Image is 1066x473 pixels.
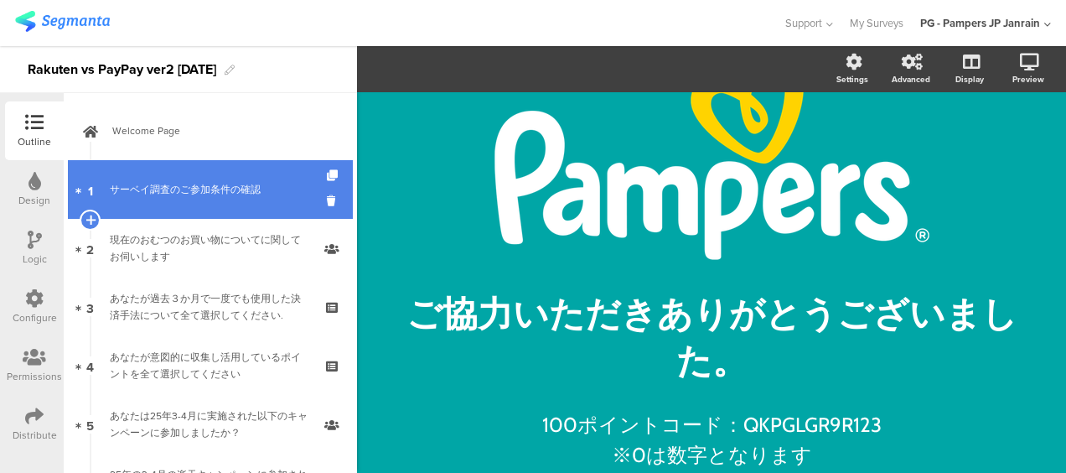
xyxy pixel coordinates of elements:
[110,231,310,265] div: 現在のおむつのお買い物についてに関してお伺いします
[68,160,353,219] a: 1 サーベイ調査のご参加条件の確認
[785,15,822,31] span: Support
[460,440,963,470] p: ※0は数字となります
[13,310,57,325] div: Configure
[110,349,310,382] div: あなたが意図的に収集し活用しているポイントを全て選択してください
[920,15,1040,31] div: PG - Pampers JP Janrain
[110,408,310,441] div: あなたは25年3-4月に実施された以下のキャンペーンに参加しましたか？
[460,410,963,440] p: 100ポイントコード：QKPGLGR9R123
[68,336,353,395] a: 4 あなたが意図的に収集し活用しているポイントを全て選択してください
[68,101,353,160] a: Welcome Page
[327,170,341,181] i: Duplicate
[18,134,51,149] div: Outline
[28,56,216,83] div: Rakuten vs PayPay ver2 [DATE]
[18,193,50,208] div: Design
[13,428,57,443] div: Distribute
[68,278,353,336] a: 3 あなたが過去３か月で一度でも使用した決済手法について全て選択してください.
[86,415,94,434] span: 5
[86,239,94,257] span: 2
[7,369,62,384] div: Permissions
[112,122,327,139] span: Welcome Page
[327,193,341,209] i: Delete
[110,181,310,198] div: サーベイ調査のご参加条件の確認
[15,11,110,32] img: segmanta logo
[110,290,310,324] div: あなたが過去３か月で一度でも使用した決済手法について全て選択してください.
[86,298,94,316] span: 3
[401,291,1022,385] p: ご協力いただきありがとうございました。
[23,252,47,267] div: Logic
[892,73,930,86] div: Advanced
[955,73,984,86] div: Display
[836,73,868,86] div: Settings
[68,219,353,278] a: 2 現在のおむつのお買い物についてに関してお伺いします
[1012,73,1044,86] div: Preview
[88,180,93,199] span: 1
[86,356,94,375] span: 4
[68,395,353,454] a: 5 あなたは25年3-4月に実施された以下のキャンペーンに参加しましたか？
